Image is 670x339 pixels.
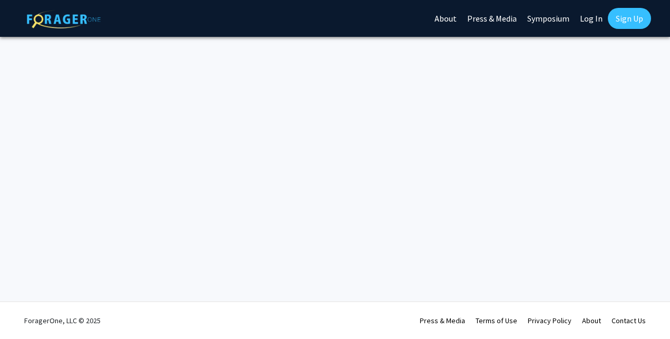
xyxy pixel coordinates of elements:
img: ForagerOne Logo [27,10,101,28]
a: Sign Up [608,8,651,29]
a: Press & Media [420,316,465,325]
a: About [582,316,601,325]
div: ForagerOne, LLC © 2025 [24,302,101,339]
a: Terms of Use [476,316,517,325]
a: Contact Us [612,316,646,325]
a: Privacy Policy [528,316,572,325]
